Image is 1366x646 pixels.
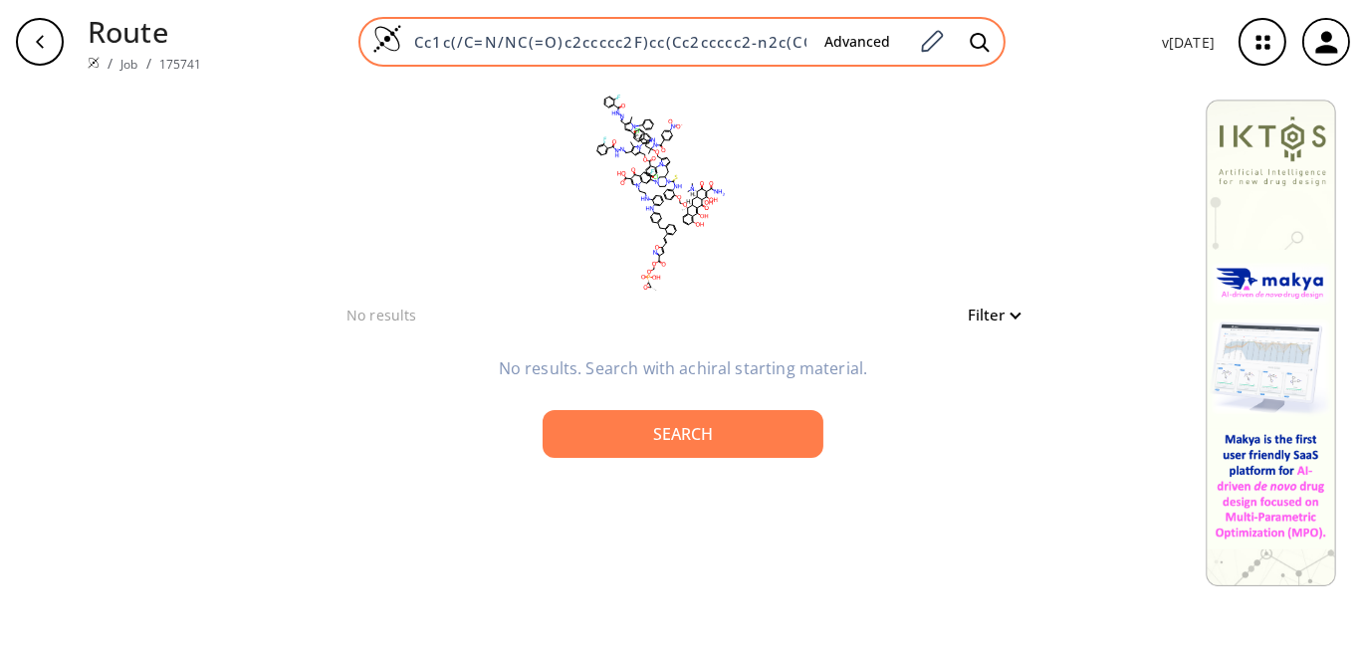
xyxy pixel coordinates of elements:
[462,84,860,303] svg: Cc1c(/C=N/NC(=O)c2ccccc2F)cc(Cc2ccccc2-n2c(COC(=O)c3ccc(Cl)cc3-n3c(COC4(C)CC(c5ccc(Cl)cc5)=NN4C(=...
[559,426,807,442] div: Search
[372,24,402,54] img: Logo Spaya
[543,410,823,458] button: Search
[1206,100,1337,586] img: Banner
[1162,32,1215,53] p: v [DATE]
[808,24,906,61] button: Advanced
[108,53,113,74] li: /
[88,10,202,53] p: Route
[346,305,417,325] p: No results
[88,57,100,69] img: Spaya logo
[146,53,151,74] li: /
[120,56,137,73] a: Job
[159,56,202,73] a: 175741
[402,32,808,52] input: Enter SMILES
[956,308,1020,323] button: Filter
[474,356,892,380] p: No results. Search with achiral starting material.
